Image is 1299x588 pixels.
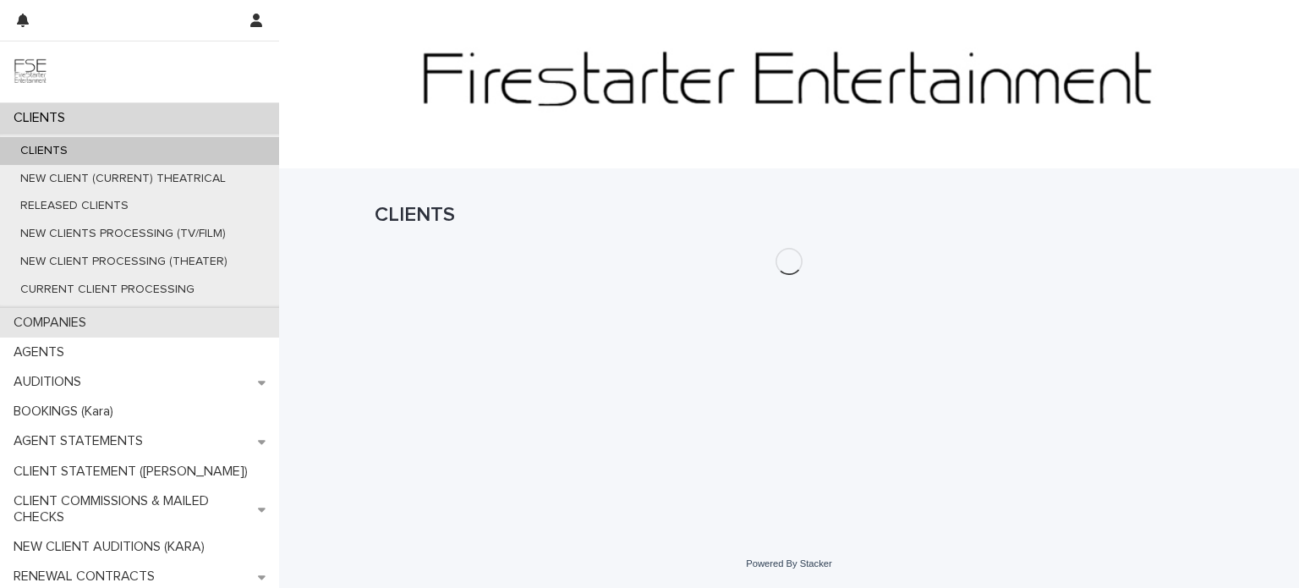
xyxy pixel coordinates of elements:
[7,493,258,525] p: CLIENT COMMISSIONS & MAILED CHECKS
[7,283,208,297] p: CURRENT CLIENT PROCESSING
[7,110,79,126] p: CLIENTS
[7,464,261,480] p: CLIENT STATEMENT ([PERSON_NAME])
[7,227,239,241] p: NEW CLIENTS PROCESSING (TV/FILM)
[7,172,239,186] p: NEW CLIENT (CURRENT) THEATRICAL
[7,315,100,331] p: COMPANIES
[14,55,47,89] img: 9JgRvJ3ETPGCJDhvPVA5
[7,569,168,585] p: RENEWAL CONTRACTS
[7,433,156,449] p: AGENT STATEMENTS
[7,255,241,269] p: NEW CLIENT PROCESSING (THEATER)
[7,199,142,213] p: RELEASED CLIENTS
[746,558,831,569] a: Powered By Stacker
[375,203,1203,228] h1: CLIENTS
[7,404,127,420] p: BOOKINGS (Kara)
[7,539,218,555] p: NEW CLIENT AUDITIONS (KARA)
[7,344,78,360] p: AGENTS
[7,144,81,158] p: CLIENTS
[7,374,95,390] p: AUDITIONS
